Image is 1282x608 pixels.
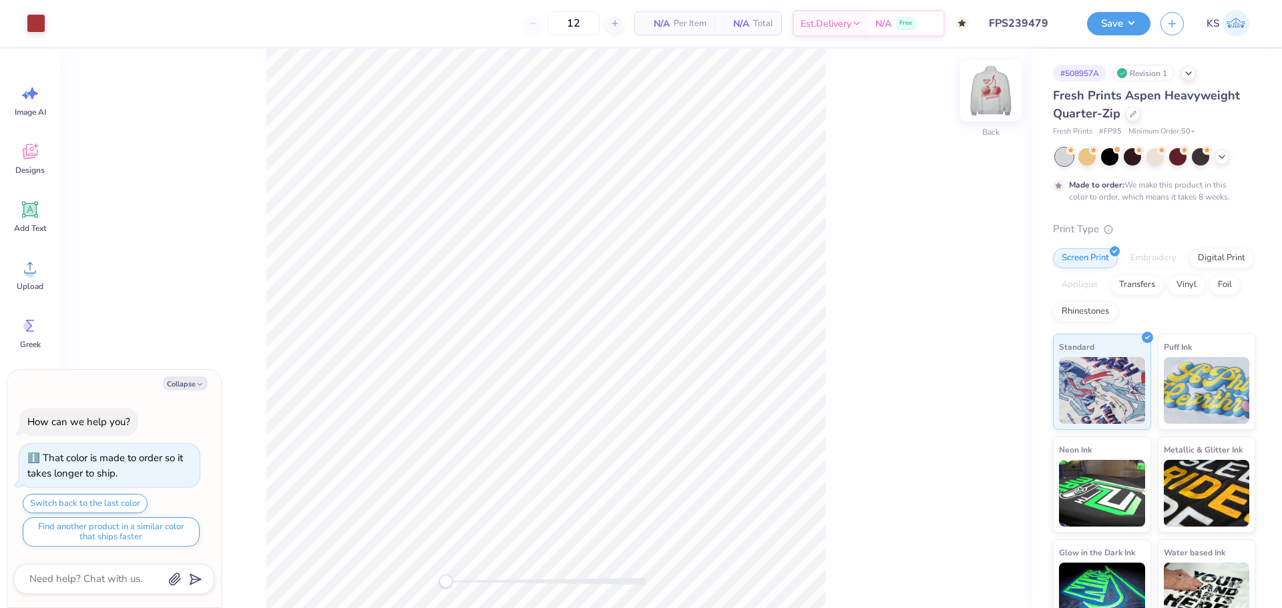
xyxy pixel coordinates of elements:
[14,223,46,234] span: Add Text
[1059,340,1094,354] span: Standard
[1059,545,1135,559] span: Glow in the Dark Ink
[23,494,148,513] button: Switch back to the last color
[1053,65,1106,81] div: # 508957A
[982,126,1000,138] div: Back
[801,17,851,31] span: Est. Delivery
[899,19,912,28] span: Free
[17,281,43,292] span: Upload
[1168,275,1205,295] div: Vinyl
[27,451,183,480] div: That color is made to order so it takes longer to ship.
[1053,248,1118,268] div: Screen Print
[964,64,1018,117] img: Back
[1087,12,1150,35] button: Save
[1053,302,1118,322] div: Rhinestones
[15,165,45,176] span: Designs
[1110,275,1164,295] div: Transfers
[1128,126,1195,137] span: Minimum Order: 50 +
[1069,179,1233,203] div: We make this product in this color to order, which means it takes 8 weeks.
[674,17,706,31] span: Per Item
[1207,16,1219,31] span: KS
[1164,460,1250,527] img: Metallic & Glitter Ink
[1059,357,1145,424] img: Standard
[1113,65,1174,81] div: Revision 1
[1164,442,1243,457] span: Metallic & Glitter Ink
[1059,442,1092,457] span: Neon Ink
[1164,545,1225,559] span: Water based Ink
[20,339,41,350] span: Greek
[1122,248,1185,268] div: Embroidery
[979,10,1077,37] input: Untitled Design
[1164,340,1192,354] span: Puff Ink
[23,517,200,547] button: Find another product in a similar color that ships faster
[1069,180,1124,190] strong: Made to order:
[1059,460,1145,527] img: Neon Ink
[1209,275,1241,295] div: Foil
[1053,126,1092,137] span: Fresh Prints
[27,415,130,428] div: How can we help you?
[875,17,891,31] span: N/A
[643,17,670,31] span: N/A
[1189,248,1254,268] div: Digital Print
[1223,10,1249,37] img: Kath Sales
[439,575,453,588] div: Accessibility label
[1053,222,1255,237] div: Print Type
[753,17,773,31] span: Total
[163,376,208,390] button: Collapse
[1099,126,1122,137] span: # FP95
[1053,275,1106,295] div: Applique
[548,11,600,35] input: – –
[1164,357,1250,424] img: Puff Ink
[1201,10,1255,37] a: KS
[722,17,749,31] span: N/A
[15,107,46,117] span: Image AI
[1053,87,1240,121] span: Fresh Prints Aspen Heavyweight Quarter-Zip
